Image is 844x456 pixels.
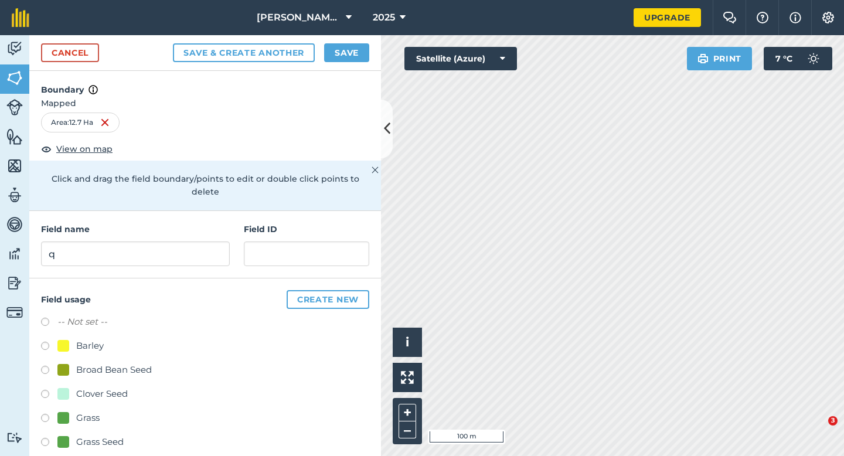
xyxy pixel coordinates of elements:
[372,163,379,177] img: svg+xml;base64,PHN2ZyB4bWxucz0iaHR0cDovL3d3dy53My5vcmcvMjAwMC9zdmciIHdpZHRoPSIyMiIgaGVpZ2h0PSIzMC...
[56,142,113,155] span: View on map
[257,11,341,25] span: [PERSON_NAME] Farming Partnership
[6,432,23,443] img: svg+xml;base64,PD94bWwgdmVyc2lvbj0iMS4wIiBlbmNvZGluZz0idXRmLTgiPz4KPCEtLSBHZW5lcmF0b3I6IEFkb2JlIE...
[821,12,835,23] img: A cog icon
[764,47,832,70] button: 7 °C
[89,83,98,97] img: svg+xml;base64,PHN2ZyB4bWxucz0iaHR0cDovL3d3dy53My5vcmcvMjAwMC9zdmciIHdpZHRoPSIxNyIgaGVpZ2h0PSIxNy...
[173,43,315,62] button: Save & Create Another
[41,142,113,156] button: View on map
[6,274,23,292] img: svg+xml;base64,PD94bWwgdmVyc2lvbj0iMS4wIiBlbmNvZGluZz0idXRmLTgiPz4KPCEtLSBHZW5lcmF0b3I6IEFkb2JlIE...
[828,416,838,426] span: 3
[57,315,107,329] label: -- Not set --
[697,52,709,66] img: svg+xml;base64,PHN2ZyB4bWxucz0iaHR0cDovL3d3dy53My5vcmcvMjAwMC9zdmciIHdpZHRoPSIxOSIgaGVpZ2h0PSIyNC...
[6,69,23,87] img: svg+xml;base64,PHN2ZyB4bWxucz0iaHR0cDovL3d3dy53My5vcmcvMjAwMC9zdmciIHdpZHRoPSI1NiIgaGVpZ2h0PSI2MC...
[6,304,23,321] img: svg+xml;base64,PD94bWwgdmVyc2lvbj0iMS4wIiBlbmNvZGluZz0idXRmLTgiPz4KPCEtLSBHZW5lcmF0b3I6IEFkb2JlIE...
[41,223,230,236] h4: Field name
[41,113,120,132] div: Area : 12.7 Ha
[755,12,770,23] img: A question mark icon
[76,435,124,449] div: Grass Seed
[29,71,381,97] h4: Boundary
[401,371,414,384] img: Four arrows, one pointing top left, one top right, one bottom right and the last bottom left
[76,339,104,353] div: Barley
[76,411,100,425] div: Grass
[6,99,23,115] img: svg+xml;base64,PD94bWwgdmVyc2lvbj0iMS4wIiBlbmNvZGluZz0idXRmLTgiPz4KPCEtLSBHZW5lcmF0b3I6IEFkb2JlIE...
[6,157,23,175] img: svg+xml;base64,PHN2ZyB4bWxucz0iaHR0cDovL3d3dy53My5vcmcvMjAwMC9zdmciIHdpZHRoPSI1NiIgaGVpZ2h0PSI2MC...
[244,223,369,236] h4: Field ID
[29,97,381,110] span: Mapped
[6,186,23,204] img: svg+xml;base64,PD94bWwgdmVyc2lvbj0iMS4wIiBlbmNvZGluZz0idXRmLTgiPz4KPCEtLSBHZW5lcmF0b3I6IEFkb2JlIE...
[775,47,792,70] span: 7 ° C
[804,416,832,444] iframe: Intercom live chat
[324,43,369,62] button: Save
[393,328,422,357] button: i
[12,8,29,27] img: fieldmargin Logo
[404,47,517,70] button: Satellite (Azure)
[100,115,110,130] img: svg+xml;base64,PHN2ZyB4bWxucz0iaHR0cDovL3d3dy53My5vcmcvMjAwMC9zdmciIHdpZHRoPSIxNiIgaGVpZ2h0PSIyNC...
[634,8,701,27] a: Upgrade
[6,216,23,233] img: svg+xml;base64,PD94bWwgdmVyc2lvbj0iMS4wIiBlbmNvZGluZz0idXRmLTgiPz4KPCEtLSBHZW5lcmF0b3I6IEFkb2JlIE...
[41,43,99,62] a: Cancel
[802,47,825,70] img: svg+xml;base64,PD94bWwgdmVyc2lvbj0iMS4wIiBlbmNvZGluZz0idXRmLTgiPz4KPCEtLSBHZW5lcmF0b3I6IEFkb2JlIE...
[76,387,128,401] div: Clover Seed
[399,421,416,438] button: –
[687,47,753,70] button: Print
[41,290,369,309] h4: Field usage
[287,290,369,309] button: Create new
[406,335,409,349] span: i
[373,11,395,25] span: 2025
[6,40,23,57] img: svg+xml;base64,PD94bWwgdmVyc2lvbj0iMS4wIiBlbmNvZGluZz0idXRmLTgiPz4KPCEtLSBHZW5lcmF0b3I6IEFkb2JlIE...
[6,245,23,263] img: svg+xml;base64,PD94bWwgdmVyc2lvbj0iMS4wIiBlbmNvZGluZz0idXRmLTgiPz4KPCEtLSBHZW5lcmF0b3I6IEFkb2JlIE...
[76,363,152,377] div: Broad Bean Seed
[789,11,801,25] img: svg+xml;base64,PHN2ZyB4bWxucz0iaHR0cDovL3d3dy53My5vcmcvMjAwMC9zdmciIHdpZHRoPSIxNyIgaGVpZ2h0PSIxNy...
[399,404,416,421] button: +
[723,12,737,23] img: Two speech bubbles overlapping with the left bubble in the forefront
[41,172,369,199] p: Click and drag the field boundary/points to edit or double click points to delete
[41,142,52,156] img: svg+xml;base64,PHN2ZyB4bWxucz0iaHR0cDovL3d3dy53My5vcmcvMjAwMC9zdmciIHdpZHRoPSIxOCIgaGVpZ2h0PSIyNC...
[6,128,23,145] img: svg+xml;base64,PHN2ZyB4bWxucz0iaHR0cDovL3d3dy53My5vcmcvMjAwMC9zdmciIHdpZHRoPSI1NiIgaGVpZ2h0PSI2MC...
